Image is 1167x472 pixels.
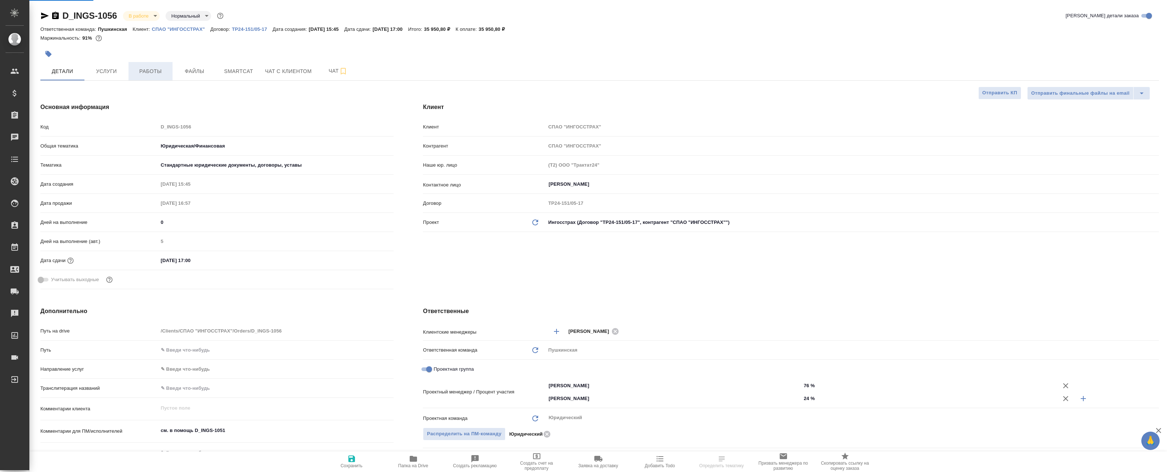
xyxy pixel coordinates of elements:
p: [DATE] 17:00 [373,26,408,32]
div: ✎ Введи что-нибудь [158,363,394,375]
div: В работе [166,11,211,21]
button: Open [1155,184,1156,185]
p: Итого: [408,26,424,32]
button: Сохранить [321,451,383,472]
button: 🙏 [1141,432,1160,450]
button: Скопировать ссылку на оценку заказа [814,451,876,472]
textarea: см. в помощь D_INGS-1051 [158,424,394,437]
span: Чат [320,66,356,76]
input: ✎ Введи что-нибудь [158,255,222,266]
span: Заявка на доставку [578,463,618,468]
p: ТР24-151/05-17 [232,26,273,32]
p: Дата создания [40,181,158,188]
p: Клиентские менеджеры [423,328,546,336]
input: Пустое поле [158,121,394,132]
div: Юридическая/Финансовая [158,140,394,152]
div: split button [1027,87,1150,100]
p: Транслитерация названий [40,385,158,392]
p: 35 950,80 ₽ [424,26,456,32]
h4: Клиент [423,103,1159,112]
input: Пустое поле [158,326,394,336]
span: Скопировать ссылку на оценку заказа [819,461,871,471]
button: Нормальный [169,13,202,19]
p: Маржинальность: [40,35,82,41]
p: Пушкинская [98,26,133,32]
span: [PERSON_NAME] детали заказа [1066,12,1139,19]
button: Отправить финальные файлы на email [1027,87,1134,100]
button: Призвать менеджера по развитию [753,451,814,472]
button: Доп статусы указывают на важность/срочность заказа [215,11,225,21]
span: Файлы [177,67,212,76]
input: Пустое поле [546,141,1159,151]
input: Пустое поле [546,198,1159,208]
button: Папка на Drive [383,451,444,472]
p: Проектный менеджер / Процент участия [423,388,546,396]
h4: Дополнительно [40,307,394,316]
p: Клиент: [133,26,152,32]
p: Договор: [210,26,232,32]
p: Комментарии клиента [40,405,158,413]
a: D_INGS-1056 [62,11,117,21]
span: Услуги [89,67,124,76]
p: Дата сдачи: [344,26,373,32]
p: Ответственная команда: [40,26,98,32]
a: СПАО "ИНГОССТРАХ" [152,26,210,32]
p: Тематика [40,161,158,169]
span: Добавить Todo [645,463,675,468]
button: В работе [127,13,151,19]
span: Учитывать выходные [51,276,99,283]
p: Дней на выполнение (авт.) [40,238,158,245]
div: [PERSON_NAME] [568,327,621,336]
p: Ответственная команда [423,346,477,354]
span: Работы [133,67,168,76]
p: Направление услуг [40,366,158,373]
p: Договор [423,200,546,207]
input: Пустое поле [158,179,222,189]
p: Контактное лицо [423,181,546,189]
p: Клиент [423,123,546,131]
p: Проектная команда [423,415,467,422]
span: Smartcat [221,67,256,76]
p: Проект [423,219,439,226]
span: Определить тематику [699,463,744,468]
span: Распределить на ПМ-команду [427,430,501,438]
span: Сохранить [341,463,363,468]
div: Ингосстрах (Договор "ТР24-151/05-17", контрагент "СПАО "ИНГОССТРАХ"") [546,216,1159,229]
button: Создать рекламацию [444,451,506,472]
p: Дней на выполнение [40,219,158,226]
span: [PERSON_NAME] [568,328,613,335]
button: Скопировать ссылку [51,11,60,20]
span: Отправить КП [982,89,1017,97]
button: Заявка на доставку [568,451,629,472]
span: Чат с клиентом [265,67,312,76]
p: К оплате: [456,26,479,32]
input: Пустое поле [546,160,1159,170]
p: Комментарии для ПМ/исполнителей [40,428,158,435]
span: Призвать менеджера по развитию [757,461,810,471]
p: Дата продажи [40,200,158,207]
button: Добавить тэг [40,46,57,62]
p: Комментарии для КМ [40,450,158,457]
button: Определить тематику [691,451,753,472]
button: Добавить [1074,390,1092,407]
p: Общая тематика [40,142,158,150]
p: Юридический [509,431,543,438]
p: 35 950,80 ₽ [479,26,510,32]
button: Добавить Todo [629,451,691,472]
span: В заказе уже есть ответственный ПМ или ПМ группа [423,428,505,440]
p: Дата создания: [273,26,309,32]
button: 2724.72 RUB; [94,33,104,43]
span: Создать рекламацию [453,463,497,468]
div: Стандартные юридические документы, договоры, уставы [158,159,394,171]
p: Путь на drive [40,327,158,335]
p: Код [40,123,158,131]
button: Open [797,385,798,386]
input: ✎ Введи что-нибудь [158,217,394,228]
div: Пушкинская [546,344,1159,356]
span: Папка на Drive [398,463,428,468]
span: Отправить финальные файлы на email [1031,89,1130,98]
span: 🙏 [1144,433,1157,449]
button: Добавить менеджера [548,323,565,340]
input: Пустое поле [158,236,394,247]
